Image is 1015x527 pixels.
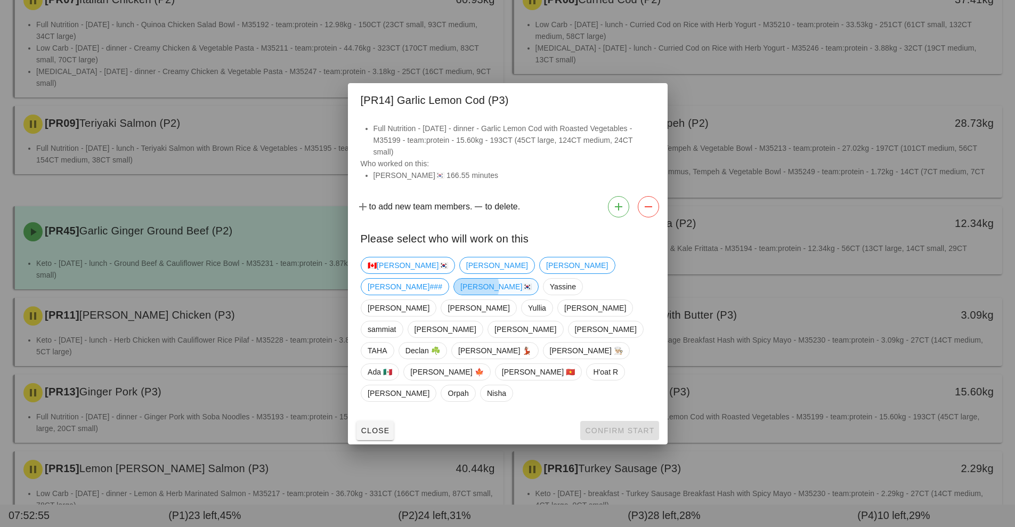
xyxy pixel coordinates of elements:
[494,321,556,337] span: [PERSON_NAME]
[348,222,668,253] div: Please select who will work on this
[348,123,668,192] div: Who worked on this:
[466,257,527,273] span: [PERSON_NAME]
[527,300,546,316] span: Yullia
[460,279,532,295] span: [PERSON_NAME]🇰🇷
[348,83,668,114] div: [PR14] Garlic Lemon Cod (P3)
[368,257,448,273] span: 🇨🇦[PERSON_NAME]🇰🇷
[564,300,626,316] span: [PERSON_NAME]
[448,300,509,316] span: [PERSON_NAME]
[410,364,484,380] span: [PERSON_NAME] 🍁
[368,321,396,337] span: sammiat
[373,169,655,181] li: [PERSON_NAME]🇰🇷 166.55 minutes
[501,364,575,380] span: [PERSON_NAME] 🇻🇳
[448,385,468,401] span: Orpah
[593,364,618,380] span: H'oat R
[368,300,429,316] span: [PERSON_NAME]
[486,385,506,401] span: Nisha
[549,343,623,359] span: [PERSON_NAME] 👨🏼‍🍳
[549,279,575,295] span: Yassine
[373,123,655,158] li: Full Nutrition - [DATE] - dinner - Garlic Lemon Cod with Roasted Vegetables - M35199 - team:prote...
[348,192,668,222] div: to add new team members. to delete.
[368,343,387,359] span: TAHA
[368,279,442,295] span: [PERSON_NAME]###
[574,321,636,337] span: [PERSON_NAME]
[546,257,608,273] span: [PERSON_NAME]
[414,321,476,337] span: [PERSON_NAME]
[356,421,394,440] button: Close
[368,385,429,401] span: [PERSON_NAME]
[458,343,531,359] span: [PERSON_NAME] 💃🏽
[405,343,440,359] span: Declan ☘️
[361,426,390,435] span: Close
[368,364,392,380] span: Ada 🇲🇽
